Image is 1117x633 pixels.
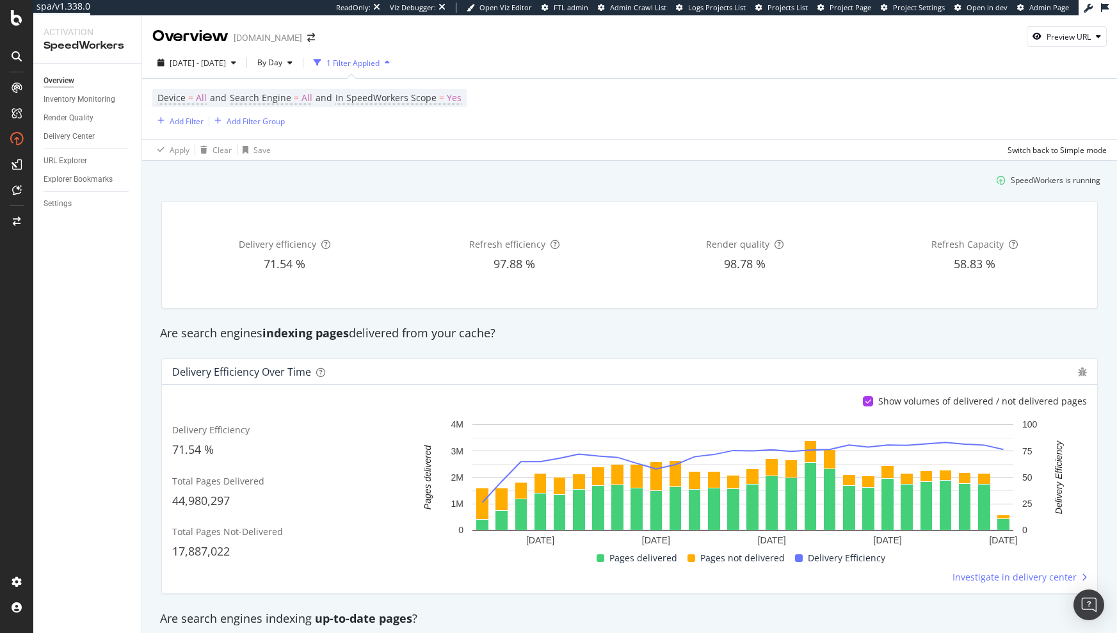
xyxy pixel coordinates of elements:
[1008,145,1107,156] div: Switch back to Simple mode
[209,113,285,129] button: Add Filter Group
[301,89,312,107] span: All
[874,536,902,546] text: [DATE]
[1022,472,1033,483] text: 50
[405,418,1081,550] svg: A chart.
[230,92,291,104] span: Search Engine
[458,525,463,536] text: 0
[172,543,230,559] span: 17,887,022
[817,3,871,13] a: Project Page
[44,74,74,88] div: Overview
[1047,31,1091,42] div: Preview URL
[172,525,283,538] span: Total Pages Not-Delivered
[952,571,1087,584] a: Investigate in delivery center
[808,550,885,566] span: Delivery Efficiency
[830,3,871,12] span: Project Page
[335,92,437,104] span: In SpeedWorkers Scope
[542,3,588,13] a: FTL admin
[1022,499,1033,509] text: 25
[44,111,93,125] div: Render Quality
[767,3,808,12] span: Projects List
[44,93,133,106] a: Inventory Monitoring
[1022,525,1027,536] text: 0
[423,445,433,510] text: Pages delivered
[598,3,666,13] a: Admin Crawl List
[264,256,305,271] span: 71.54 %
[196,89,207,107] span: All
[755,3,808,13] a: Projects List
[881,3,945,13] a: Project Settings
[44,154,133,168] a: URL Explorer
[724,256,766,271] span: 98.78 %
[451,446,463,456] text: 3M
[315,611,412,626] strong: up-to-date pages
[931,238,1004,250] span: Refresh Capacity
[44,130,133,143] a: Delivery Center
[44,130,95,143] div: Delivery Center
[170,145,189,156] div: Apply
[439,92,444,104] span: =
[967,3,1008,12] span: Open in dev
[213,145,232,156] div: Clear
[253,145,271,156] div: Save
[152,52,241,73] button: [DATE] - [DATE]
[294,92,299,104] span: =
[152,140,189,160] button: Apply
[758,536,786,546] text: [DATE]
[878,395,1087,408] div: Show volumes of delivered / not delivered pages
[44,74,133,88] a: Overview
[700,550,785,566] span: Pages not delivered
[479,3,532,12] span: Open Viz Editor
[152,113,204,129] button: Add Filter
[494,256,535,271] span: 97.88 %
[1078,367,1087,376] div: bug
[172,475,264,487] span: Total Pages Delivered
[316,92,332,104] span: and
[172,424,250,436] span: Delivery Efficiency
[451,472,463,483] text: 2M
[554,3,588,12] span: FTL admin
[1073,589,1104,620] div: Open Intercom Messenger
[610,3,666,12] span: Admin Crawl List
[954,256,995,271] span: 58.83 %
[157,92,186,104] span: Device
[44,26,131,38] div: Activation
[154,611,1105,627] div: Are search engines indexing ?
[954,3,1008,13] a: Open in dev
[188,92,193,104] span: =
[952,571,1077,584] span: Investigate in delivery center
[893,3,945,12] span: Project Settings
[1054,440,1064,514] text: Delivery Efficiency
[706,238,769,250] span: Render quality
[990,536,1018,546] text: [DATE]
[44,111,133,125] a: Render Quality
[44,197,72,211] div: Settings
[154,325,1105,342] div: Are search engines delivered from your cache?
[451,499,463,509] text: 1M
[1011,175,1100,186] div: SpeedWorkers is running
[44,173,133,186] a: Explorer Bookmarks
[44,173,113,186] div: Explorer Bookmarks
[1029,3,1069,12] span: Admin Page
[170,116,204,127] div: Add Filter
[1022,420,1038,430] text: 100
[676,3,746,13] a: Logs Projects List
[336,3,371,13] div: ReadOnly:
[1027,26,1107,47] button: Preview URL
[152,26,229,47] div: Overview
[227,116,285,127] div: Add Filter Group
[262,325,349,341] strong: indexing pages
[526,536,554,546] text: [DATE]
[44,197,133,211] a: Settings
[309,52,395,73] button: 1 Filter Applied
[239,238,316,250] span: Delivery efficiency
[1022,446,1033,456] text: 75
[307,33,315,42] div: arrow-right-arrow-left
[252,57,282,68] span: By Day
[642,536,670,546] text: [DATE]
[252,52,298,73] button: By Day
[469,238,545,250] span: Refresh efficiency
[195,140,232,160] button: Clear
[688,3,746,12] span: Logs Projects List
[210,92,227,104] span: and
